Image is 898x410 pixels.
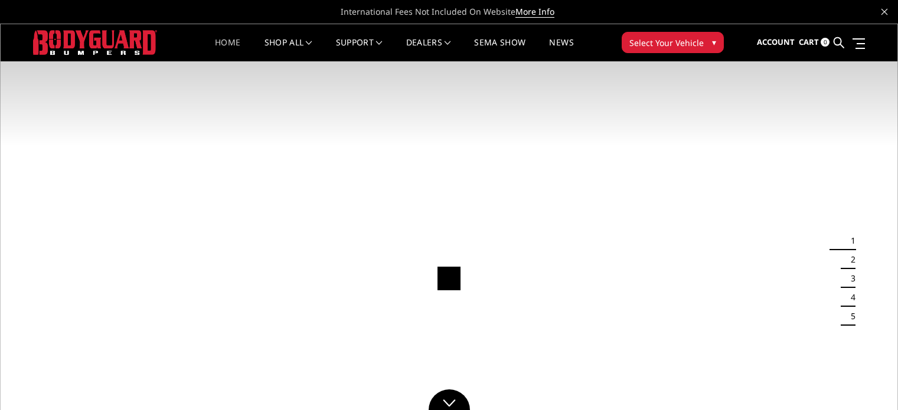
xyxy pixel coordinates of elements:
a: News [549,38,573,61]
button: 2 of 5 [844,250,855,269]
button: 5 of 5 [844,307,855,326]
a: Cart 0 [799,27,830,58]
a: SEMA Show [474,38,525,61]
a: Account [757,27,795,58]
a: Home [215,38,240,61]
a: Support [336,38,383,61]
span: Account [757,37,795,47]
a: More Info [515,6,554,18]
button: Select Your Vehicle [622,32,724,53]
span: Cart [799,37,819,47]
img: BODYGUARD BUMPERS [33,30,157,54]
a: Dealers [406,38,451,61]
span: ▾ [712,36,716,48]
a: Click to Down [429,389,470,410]
span: 0 [821,38,830,47]
button: 3 of 5 [844,269,855,288]
span: Select Your Vehicle [629,37,704,49]
button: 1 of 5 [844,231,855,250]
button: 4 of 5 [844,288,855,307]
a: shop all [264,38,312,61]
